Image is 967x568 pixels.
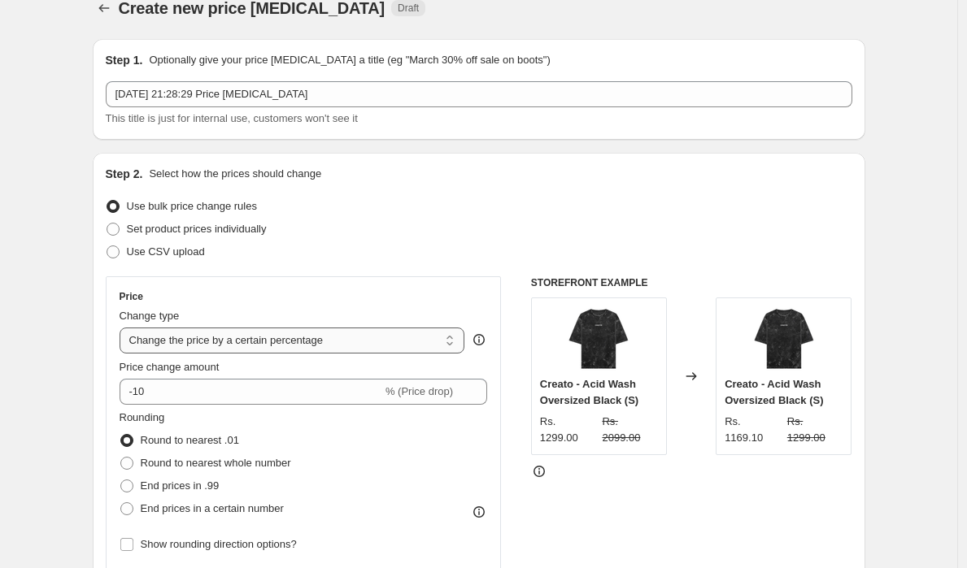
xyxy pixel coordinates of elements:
input: 30% off holiday sale [106,81,852,107]
span: Rounding [120,411,165,423]
span: Use CSV upload [127,245,205,258]
span: Price change amount [120,361,220,373]
span: Round to nearest whole number [141,457,291,469]
strike: Rs. 2099.00 [602,414,658,446]
h2: Step 1. [106,52,143,68]
span: Use bulk price change rules [127,200,257,212]
img: 2_Front_e6ada006-42b9-45c6-aa92-6c7dff85413d_80x.png [751,306,817,371]
div: help [471,332,487,348]
h2: Step 2. [106,166,143,182]
span: Creato - Acid Wash Oversized Black (S) [540,378,638,406]
p: Optionally give your price [MEDICAL_DATA] a title (eg "March 30% off sale on boots") [149,52,550,68]
h3: Price [120,290,143,303]
strike: Rs. 1299.00 [787,414,843,446]
h6: STOREFRONT EXAMPLE [531,276,852,289]
div: Rs. 1299.00 [540,414,596,446]
span: Show rounding direction options? [141,538,297,550]
span: Draft [398,2,419,15]
span: Set product prices individually [127,223,267,235]
span: This title is just for internal use, customers won't see it [106,112,358,124]
span: % (Price drop) [385,385,453,397]
div: Rs. 1169.10 [725,414,781,446]
img: 2_Front_e6ada006-42b9-45c6-aa92-6c7dff85413d_80x.png [566,306,631,371]
input: -15 [120,379,382,405]
span: End prices in a certain number [141,502,284,514]
span: End prices in .99 [141,479,220,492]
span: Round to nearest .01 [141,434,239,446]
p: Select how the prices should change [149,166,321,182]
span: Change type [120,310,180,322]
span: Creato - Acid Wash Oversized Black (S) [725,378,823,406]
